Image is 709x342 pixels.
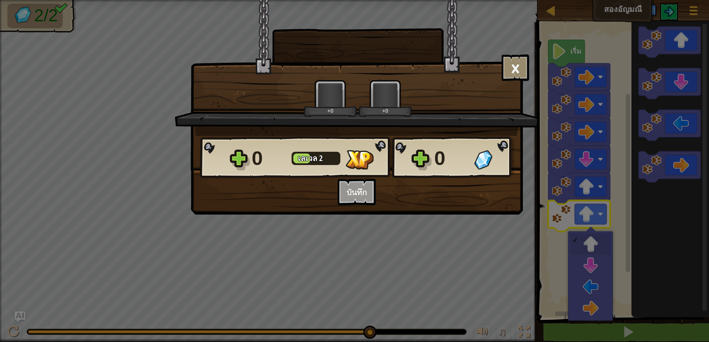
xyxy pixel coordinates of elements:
span: เลเวล [298,153,319,164]
img: XP ที่ได้รับ [346,150,374,169]
div: 0 [434,144,469,173]
div: +0 [305,108,355,114]
img: อัญมณีที่ได้มา [474,150,492,169]
div: 0 [252,144,286,173]
div: +0 [360,108,410,114]
span: 2 [319,153,323,164]
button: × [502,54,529,81]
